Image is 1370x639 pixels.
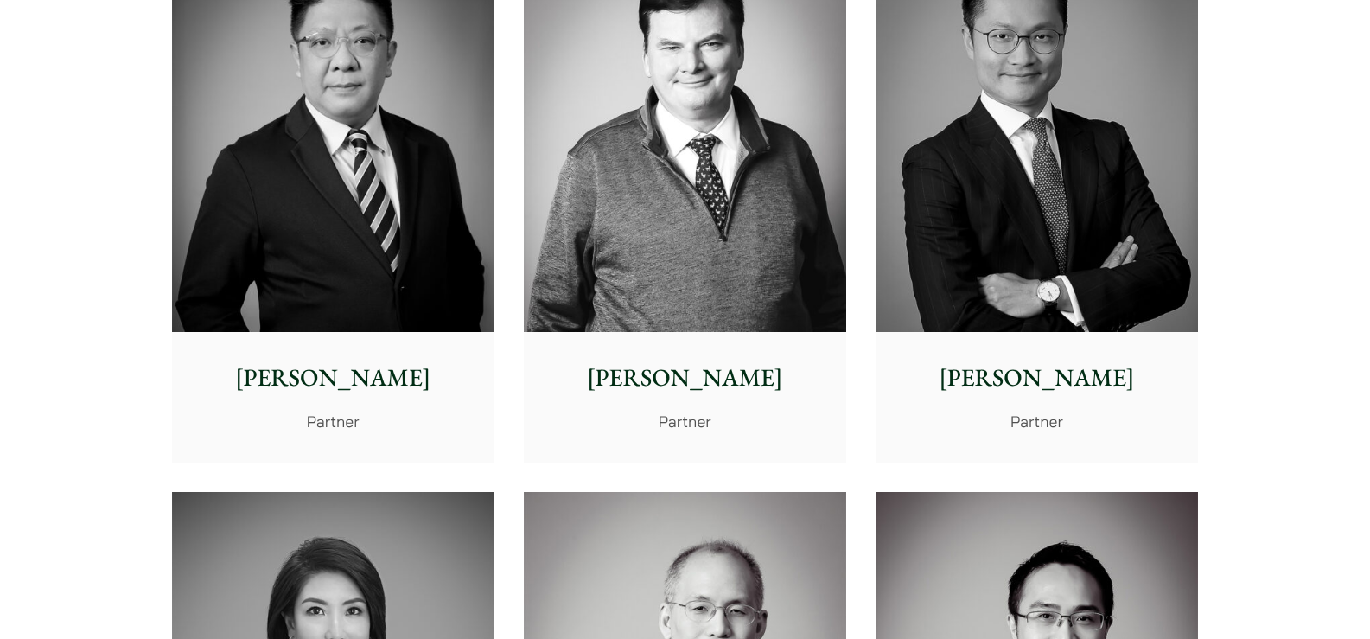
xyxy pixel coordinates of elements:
[889,360,1184,396] p: [PERSON_NAME]
[538,360,832,396] p: [PERSON_NAME]
[889,410,1184,433] p: Partner
[538,410,832,433] p: Partner
[186,360,481,396] p: [PERSON_NAME]
[186,410,481,433] p: Partner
